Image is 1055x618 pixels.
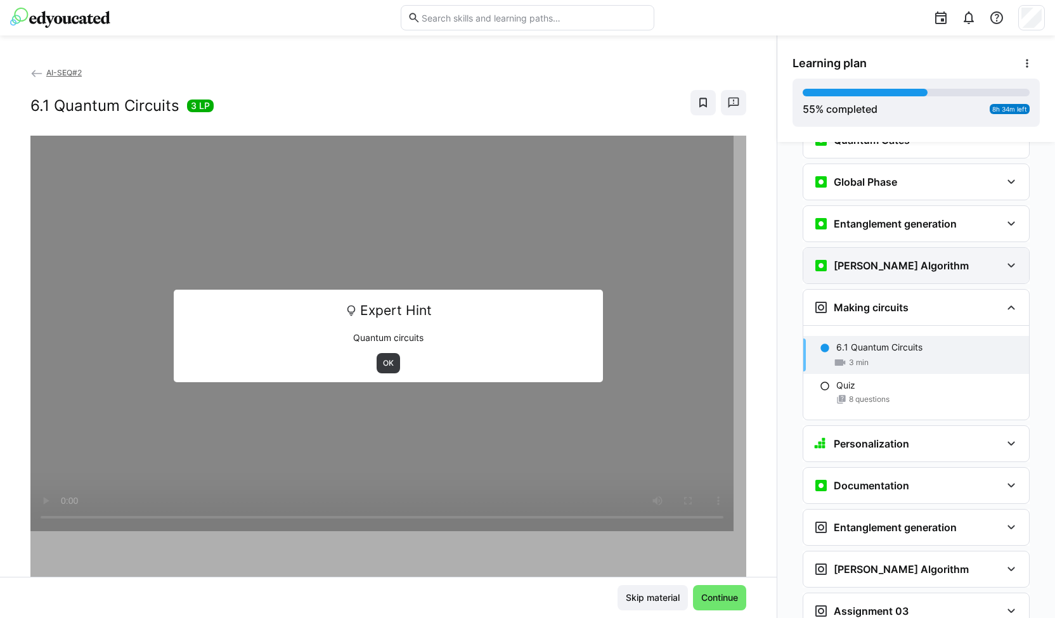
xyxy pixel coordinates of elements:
[382,358,395,368] span: OK
[834,217,957,230] h3: Entanglement generation
[834,176,897,188] h3: Global Phase
[834,437,909,450] h3: Personalization
[618,585,688,610] button: Skip material
[46,68,82,77] span: AI-SEQ#2
[849,394,890,404] span: 8 questions
[30,96,179,115] h2: 6.1 Quantum Circuits
[992,105,1027,113] span: 8h 34m left
[699,591,740,604] span: Continue
[834,563,969,576] h3: [PERSON_NAME] Algorithm
[834,479,909,492] h3: Documentation
[834,605,909,617] h3: Assignment 03
[834,259,969,272] h3: [PERSON_NAME] Algorithm
[803,101,877,117] div: % completed
[834,521,957,534] h3: Entanglement generation
[849,357,869,368] span: 3 min
[360,299,432,323] span: Expert Hint
[191,100,210,112] span: 3 LP
[834,301,909,314] h3: Making circuits
[624,591,682,604] span: Skip material
[183,332,594,344] p: Quantum circuits
[793,56,867,70] span: Learning plan
[836,379,855,392] p: Quiz
[420,12,647,23] input: Search skills and learning paths…
[377,353,400,373] button: OK
[30,68,82,77] a: AI-SEQ#2
[803,103,815,115] span: 55
[693,585,746,610] button: Continue
[836,341,922,354] p: 6.1 Quantum Circuits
